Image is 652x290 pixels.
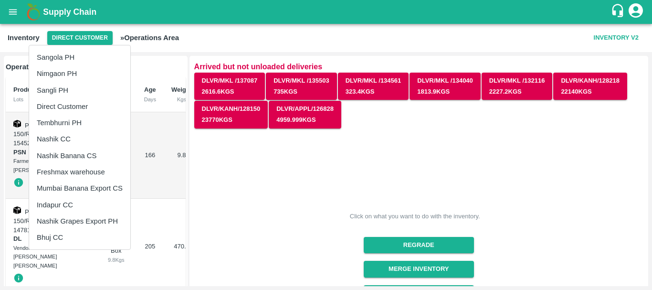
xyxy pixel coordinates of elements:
[29,115,130,131] li: Tembhurni PH
[29,98,130,115] li: Direct Customer
[29,49,130,65] li: Sangola PH
[29,148,130,164] li: Nashik Banana CS
[29,180,130,196] li: Mumbai Banana Export CS
[29,82,130,98] li: Sangli PH
[29,131,130,147] li: Nashik CC
[29,65,130,82] li: Nimgaon PH
[29,213,130,229] li: Nashik Grapes Export PH
[29,164,130,180] li: Freshmax warehouse
[29,229,130,246] li: Bhuj CC
[29,197,130,213] li: Indapur CC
